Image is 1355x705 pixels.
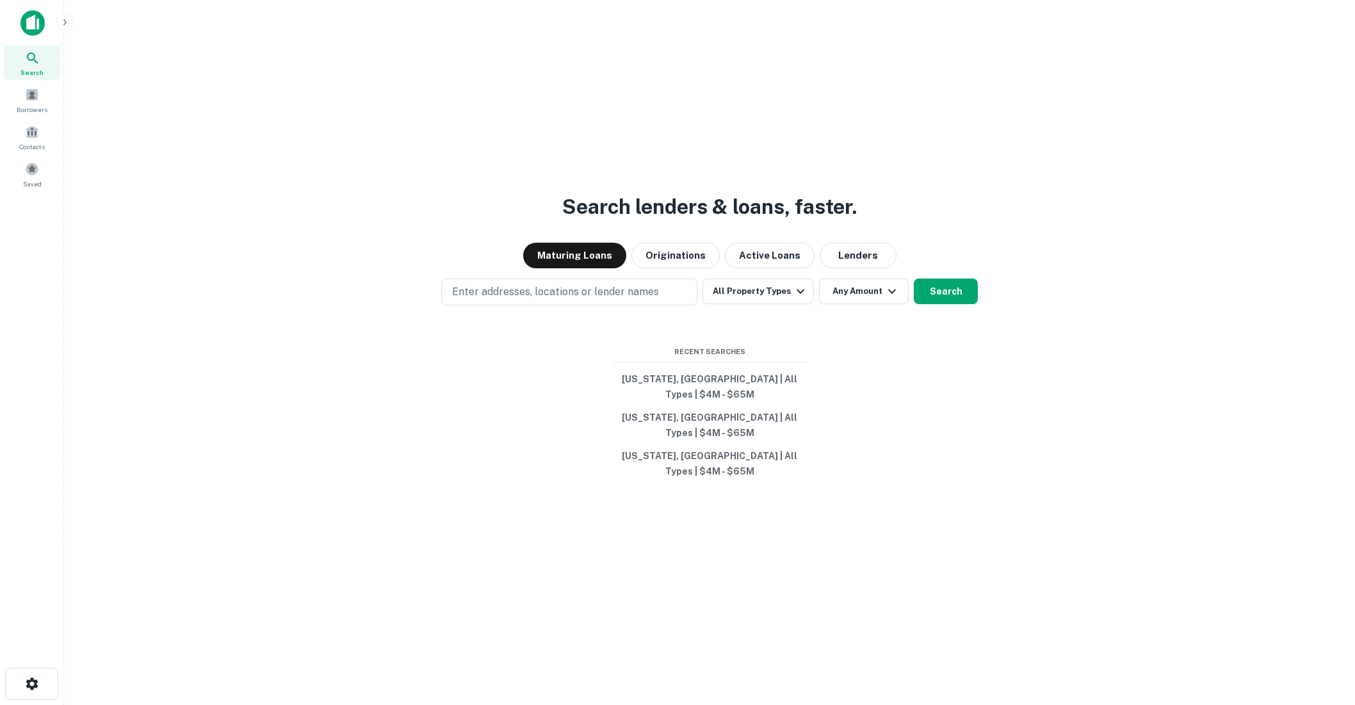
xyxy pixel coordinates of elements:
[562,191,857,222] h3: Search lenders & loans, faster.
[820,243,897,268] button: Lenders
[631,243,720,268] button: Originations
[23,179,42,189] span: Saved
[441,279,697,305] button: Enter addresses, locations or lender names
[452,284,659,300] p: Enter addresses, locations or lender names
[1291,603,1355,664] iframe: Chat Widget
[914,279,978,304] button: Search
[4,83,60,117] a: Borrowers
[613,444,806,483] button: [US_STATE], [GEOGRAPHIC_DATA] | All Types | $4M - $65M
[19,142,45,152] span: Contacts
[523,243,626,268] button: Maturing Loans
[725,243,815,268] button: Active Loans
[20,10,45,36] img: capitalize-icon.png
[17,104,47,115] span: Borrowers
[4,45,60,80] a: Search
[702,279,814,304] button: All Property Types
[4,157,60,191] a: Saved
[613,368,806,406] button: [US_STATE], [GEOGRAPHIC_DATA] | All Types | $4M - $65M
[4,120,60,154] a: Contacts
[613,406,806,444] button: [US_STATE], [GEOGRAPHIC_DATA] | All Types | $4M - $65M
[613,346,806,357] span: Recent Searches
[20,67,44,77] span: Search
[819,279,909,304] button: Any Amount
